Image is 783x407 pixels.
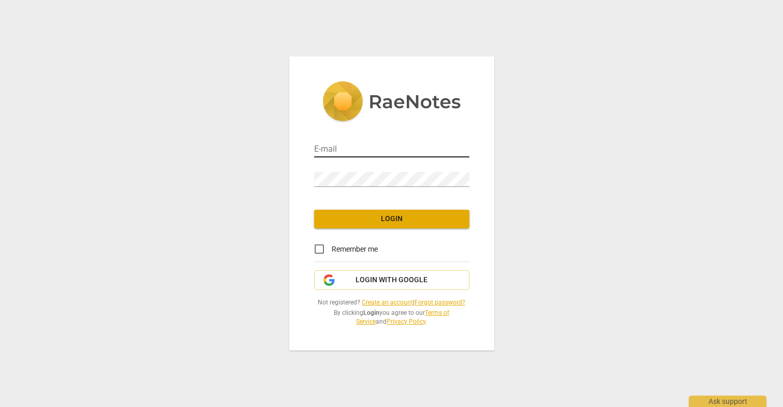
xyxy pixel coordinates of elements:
button: Login [314,210,469,228]
span: Not registered? | [314,298,469,307]
a: Terms of Service [356,309,449,325]
span: Login with Google [356,275,427,285]
div: Ask support [689,396,766,407]
img: 5ac2273c67554f335776073100b6d88f.svg [322,81,461,124]
a: Privacy Policy [387,318,425,325]
button: Login with Google [314,270,469,290]
a: Create an account [362,299,413,306]
span: Remember me [332,244,378,255]
b: Login [363,309,379,316]
span: By clicking you agree to our and . [314,309,469,326]
a: Forgot password? [415,299,465,306]
span: Login [322,214,461,224]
